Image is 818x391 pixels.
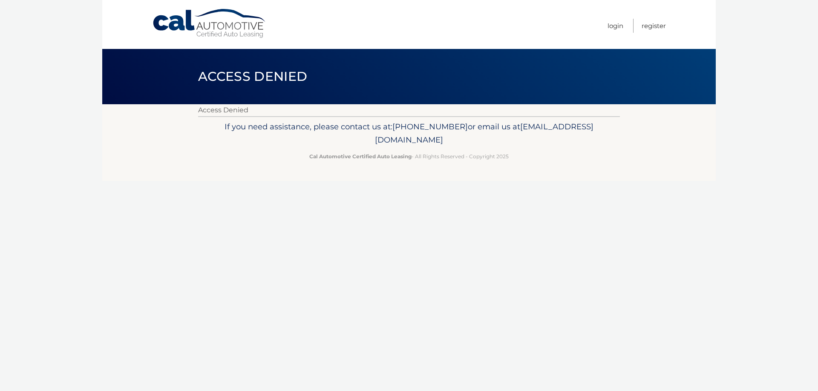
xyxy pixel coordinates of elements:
p: If you need assistance, please contact us at: or email us at [204,120,614,147]
span: Access Denied [198,68,307,84]
a: Cal Automotive [152,9,267,39]
span: [PHONE_NUMBER] [392,122,468,131]
a: Register [642,19,666,33]
p: Access Denied [198,104,620,116]
strong: Cal Automotive Certified Auto Leasing [309,153,412,160]
p: - All Rights Reserved - Copyright 2025 [204,152,614,161]
a: Login [608,19,623,33]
